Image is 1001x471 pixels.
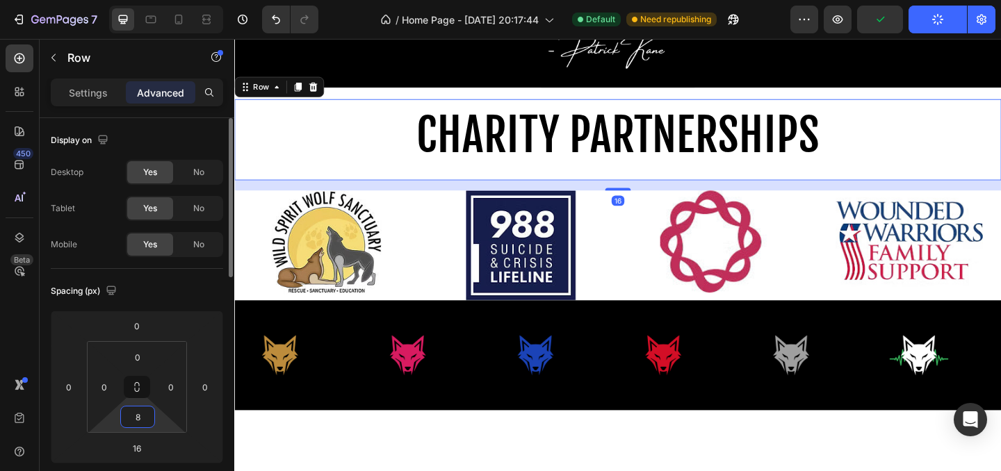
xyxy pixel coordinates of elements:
input: 0px [94,377,115,397]
img: [object Object] [1,306,98,386]
img: gempages_558512538082345886-510ff9cb-1ed4-443f-a85b-0035ffa551d3.jpg [463,167,583,278]
input: 0px [161,377,181,397]
input: 0 [195,377,215,397]
div: Mobile [51,238,77,251]
p: Advanced [137,85,184,100]
img: gempages_558512538082345886-071a8c72-d365-4c09-a3f6-a95b4b6ad635.jpg [40,167,161,280]
img: gempages_558512538082345886-5f756e8d-05dc-4247-83dc-23c9fd51c982.jpg [252,167,372,287]
p: Settings [69,85,108,100]
p: Row [67,49,186,66]
input: 0 [58,377,79,397]
span: Yes [143,166,157,179]
div: Beta [10,254,33,265]
img: [object Object] [140,306,237,386]
div: Undo/Redo [262,6,318,33]
span: / [396,13,399,27]
img: [object Object] [557,306,654,386]
p: 7 [91,11,97,28]
div: Row [17,48,40,60]
span: Yes [143,238,157,251]
span: No [193,166,204,179]
div: Open Intercom Messenger [954,403,987,436]
span: CHARITY PARTNERSHIPS [198,76,636,137]
div: 450 [13,148,33,159]
div: 16 [410,172,424,183]
img: gempages_558512538082345886-0b70872d-9ff7-46b4-a55d-7fb93620c8f3.png [654,174,814,271]
span: No [193,202,204,215]
div: Tablet [51,202,75,215]
div: Spacing (px) [51,282,120,301]
input: 0px [124,347,152,367]
span: Yes [143,202,157,215]
span: No [193,238,204,251]
input: 16 [123,438,151,458]
iframe: Design area [234,37,1001,425]
input: 8 [124,406,152,427]
div: Desktop [51,166,83,179]
span: Need republishing [640,13,711,26]
span: Default [586,13,615,26]
img: gempages_558512538082345886-7d866e26-8d44-46d0-856b-fbc734007d65.png [696,306,793,386]
button: 7 [6,6,104,33]
input: 0 [123,315,151,336]
span: Home Page - [DATE] 20:17:44 [402,13,539,27]
img: [object Object] [279,306,376,386]
div: Display on [51,131,111,150]
img: [object Object] [418,306,515,386]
